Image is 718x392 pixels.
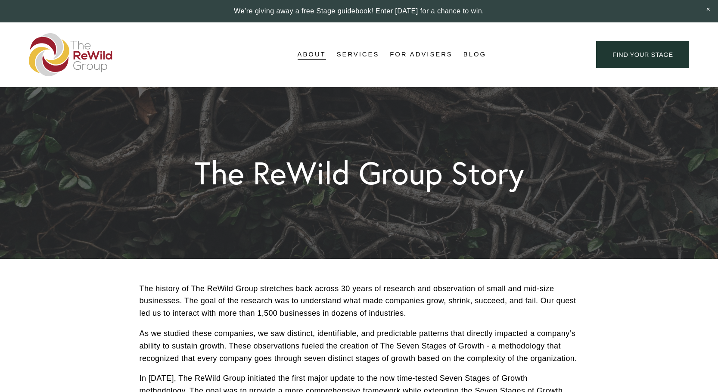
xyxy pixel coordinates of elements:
[390,48,452,61] a: For Advisers
[298,49,326,60] span: About
[29,33,113,76] img: The ReWild Group
[337,48,379,61] a: folder dropdown
[140,283,579,320] p: The history of The ReWild Group stretches back across 30 years of research and observation of sma...
[337,49,379,60] span: Services
[463,48,486,61] a: Blog
[298,48,326,61] a: folder dropdown
[194,157,524,189] h1: The ReWild Group Story
[140,327,579,364] p: As we studied these companies, we saw distinct, identifiable, and predictable patterns that direc...
[596,41,689,68] a: find your stage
